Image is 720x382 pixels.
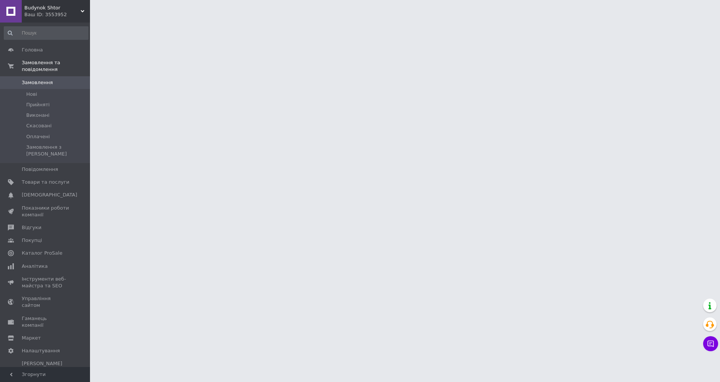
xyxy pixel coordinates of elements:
[4,26,88,40] input: Пошук
[703,336,718,351] button: Чат з покупцем
[22,250,62,257] span: Каталог ProSale
[22,295,69,309] span: Управління сайтом
[26,112,49,119] span: Виконані
[22,347,60,354] span: Налаштування
[26,91,37,98] span: Нові
[26,122,52,129] span: Скасовані
[22,315,69,329] span: Гаманець компанії
[22,79,53,86] span: Замовлення
[22,224,41,231] span: Відгуки
[22,360,69,381] span: [PERSON_NAME] та рахунки
[22,335,41,341] span: Маркет
[22,192,77,198] span: [DEMOGRAPHIC_DATA]
[22,276,69,289] span: Інструменти веб-майстра та SEO
[22,59,90,73] span: Замовлення та повідомлення
[26,144,88,157] span: Замовлення з [PERSON_NAME]
[22,205,69,218] span: Показники роботи компанії
[22,237,42,244] span: Покупці
[26,133,50,140] span: Оплачені
[24,11,90,18] div: Ваш ID: 3553952
[22,166,58,173] span: Повідомлення
[24,5,81,11] span: Budynok Shtor
[22,263,48,270] span: Аналітика
[22,47,43,53] span: Головна
[26,101,49,108] span: Прийняті
[22,179,69,186] span: Товари та послуги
